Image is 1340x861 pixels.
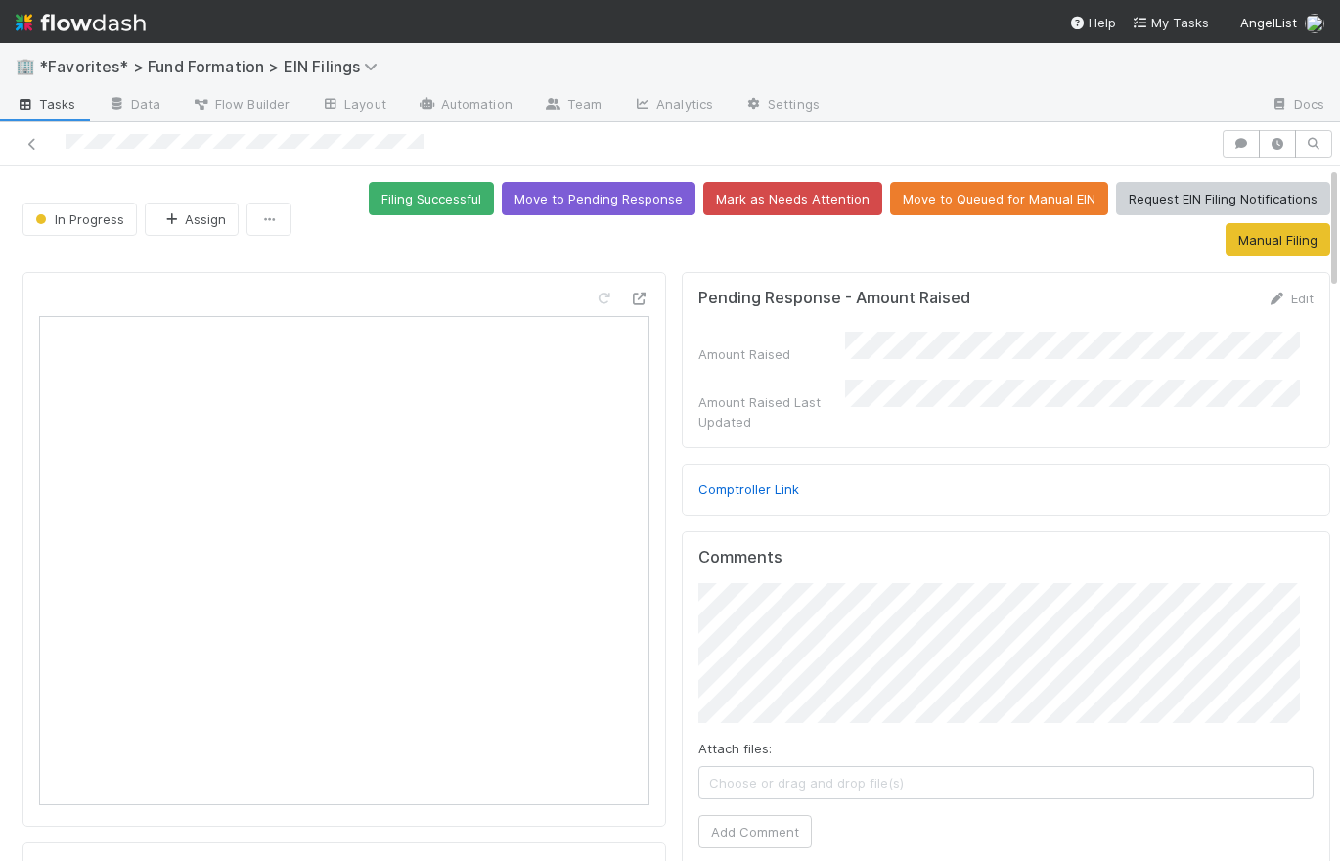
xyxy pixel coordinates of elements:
[192,94,290,113] span: Flow Builder
[617,90,729,121] a: Analytics
[369,182,494,215] button: Filing Successful
[39,57,387,76] span: *Favorites* > Fund Formation > EIN Filings
[92,90,176,121] a: Data
[22,203,137,236] button: In Progress
[1116,182,1330,215] button: Request EIN Filing Notifications
[16,6,146,39] img: logo-inverted-e16ddd16eac7371096b0.svg
[31,211,124,227] span: In Progress
[1255,90,1340,121] a: Docs
[1069,13,1116,32] div: Help
[698,815,812,848] button: Add Comment
[502,182,695,215] button: Move to Pending Response
[698,344,845,364] div: Amount Raised
[729,90,835,121] a: Settings
[16,58,35,74] span: 🏢
[890,182,1108,215] button: Move to Queued for Manual EIN
[145,203,239,236] button: Assign
[176,90,305,121] a: Flow Builder
[1268,291,1314,306] a: Edit
[698,481,799,497] a: Comptroller Link
[698,548,1314,567] h5: Comments
[1132,13,1209,32] a: My Tasks
[1305,14,1324,33] img: avatar_b467e446-68e1-4310-82a7-76c532dc3f4b.png
[1226,223,1330,256] button: Manual Filing
[16,94,76,113] span: Tasks
[698,289,970,308] h5: Pending Response - Amount Raised
[402,90,528,121] a: Automation
[698,392,845,431] div: Amount Raised Last Updated
[528,90,617,121] a: Team
[305,90,402,121] a: Layout
[1240,15,1297,30] span: AngelList
[1132,15,1209,30] span: My Tasks
[698,739,772,758] label: Attach files:
[703,182,882,215] button: Mark as Needs Attention
[699,767,1313,798] span: Choose or drag and drop file(s)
